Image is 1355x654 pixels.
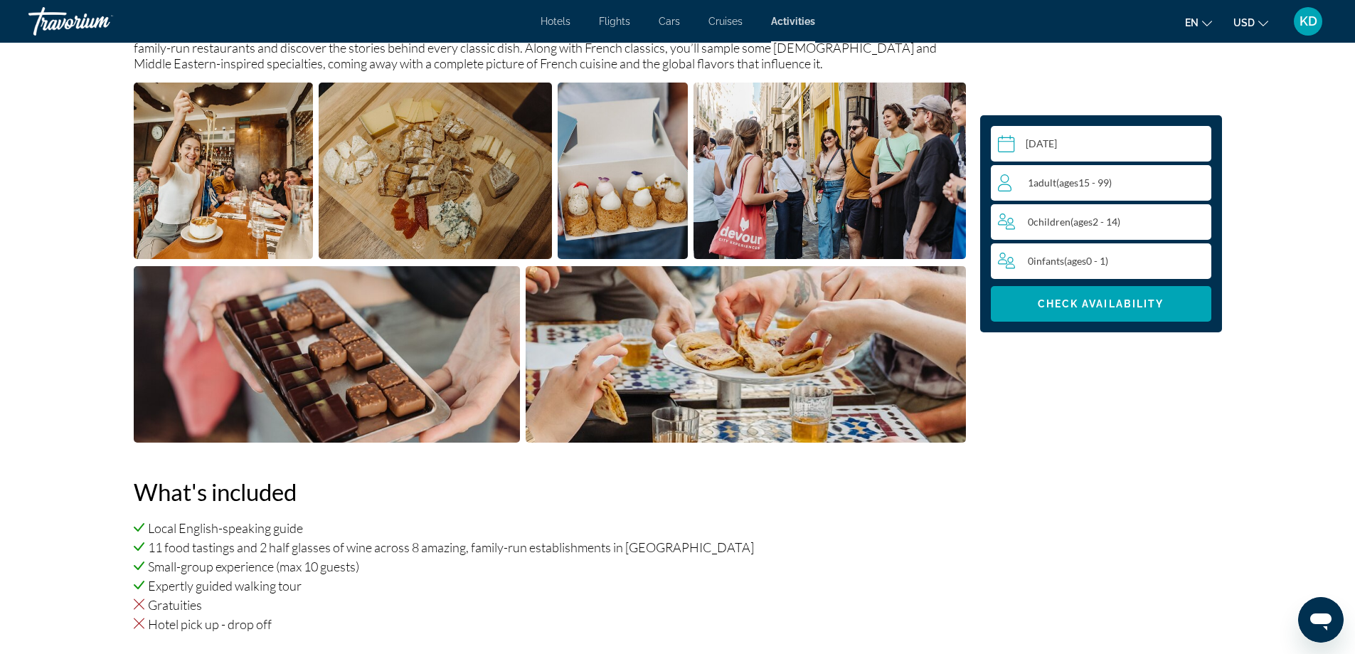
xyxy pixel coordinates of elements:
button: Open full-screen image slider [558,82,688,260]
li: 11 food tastings and 2 half glasses of wine across 8 amazing, family-run establishments in [GEOGR... [134,539,966,555]
span: Infants [1033,255,1064,267]
span: ages [1067,255,1086,267]
span: Check Availability [1038,298,1164,310]
button: Change currency [1233,12,1268,33]
button: Open full-screen image slider [694,82,966,260]
a: Flights [599,16,630,27]
li: Expertly guided walking tour [134,578,966,594]
span: en [1185,17,1199,28]
li: Small-group experience (max 10 guests) [134,559,966,574]
button: Open full-screen image slider [319,82,552,260]
button: Check Availability [991,286,1211,322]
span: ages [1073,216,1093,228]
button: Open full-screen image slider [134,82,314,260]
span: 0 [1028,255,1108,267]
span: ages [1059,176,1078,189]
span: ( 15 - 99) [1056,176,1112,189]
h2: What's included [134,478,966,506]
li: Gratuities [134,597,966,613]
button: Open full-screen image slider [134,265,521,443]
span: KD [1300,14,1317,28]
span: Adult [1033,176,1056,189]
a: Cars [659,16,680,27]
a: Cruises [708,16,743,27]
a: Travorium [28,3,171,40]
span: USD [1233,17,1255,28]
a: Activities [771,16,815,27]
span: ( 2 - 14) [1070,216,1120,228]
span: ( 0 - 1) [1064,255,1108,267]
li: Local English-speaking guide [134,520,966,536]
button: Travelers: 1 adult, 0 children [991,165,1211,279]
iframe: Button to launch messaging window [1298,597,1344,643]
span: Children [1033,216,1070,228]
button: User Menu [1290,6,1327,36]
p: If there’s one neighborhood that tells the full story of French food, it’s Paris’ picturesque Le ... [134,24,966,71]
button: Change language [1185,12,1212,33]
a: Hotels [541,16,570,27]
span: 0 [1028,216,1120,228]
button: Open full-screen image slider [526,265,966,443]
span: 1 [1028,176,1112,189]
li: Hotel pick up - drop off [134,616,966,632]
